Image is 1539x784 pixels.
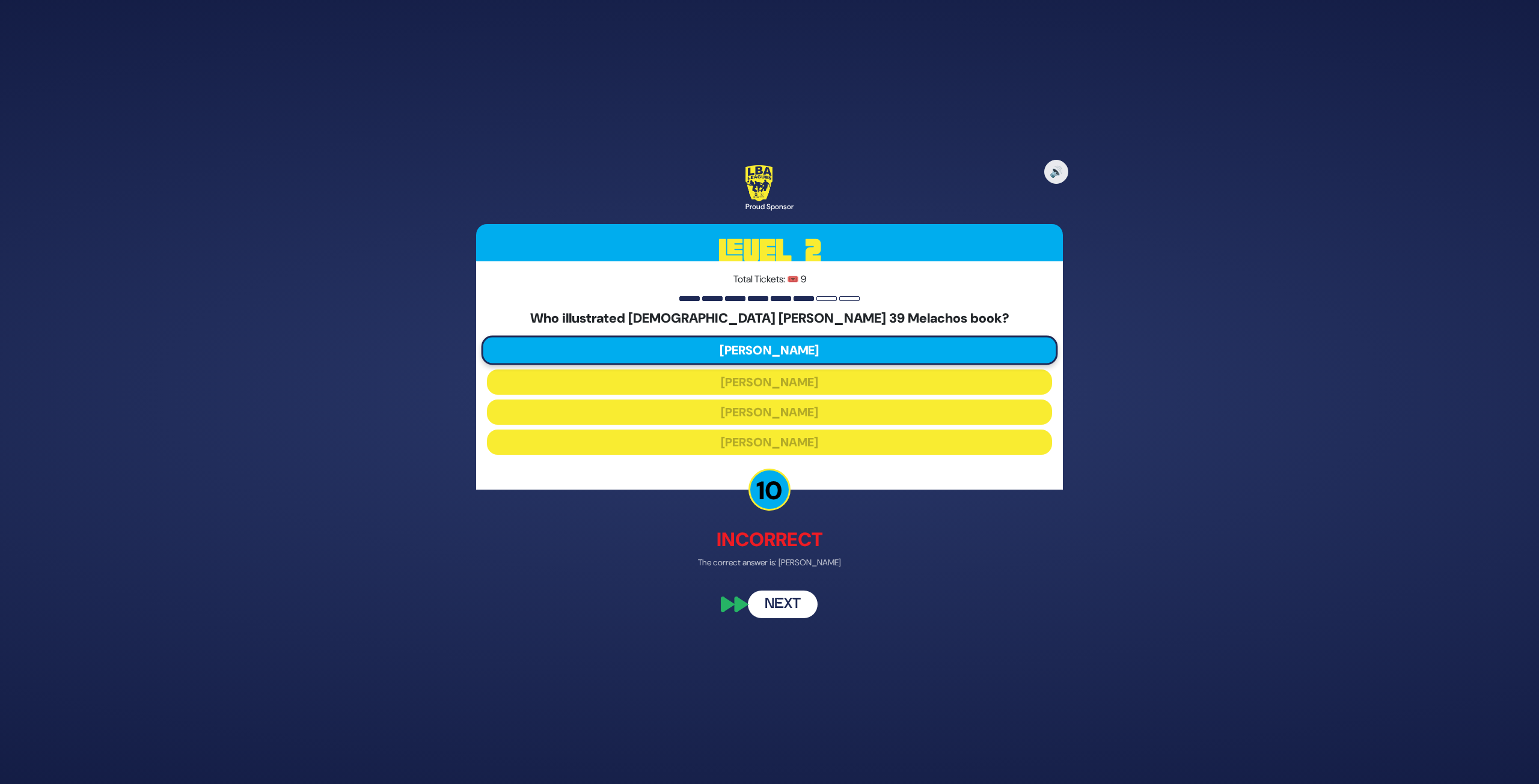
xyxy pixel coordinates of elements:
div: Proud Sponsor [745,201,794,212]
button: [PERSON_NAME] [482,336,1058,365]
p: Incorrect [476,526,1063,555]
p: 10 [748,469,791,511]
button: [PERSON_NAME] [487,400,1052,425]
p: The correct answer is: [PERSON_NAME] [476,557,1063,570]
button: [PERSON_NAME] [487,430,1052,455]
button: 🔊 [1044,160,1068,184]
button: Next [748,591,818,619]
h5: Who illustrated [DEMOGRAPHIC_DATA] [PERSON_NAME] 39 Melachos book? [487,311,1052,326]
img: LBA [745,165,773,201]
p: Total Tickets: 🎟️ 9 [487,272,1052,287]
button: [PERSON_NAME] [487,370,1052,395]
h3: Level 2 [476,224,1063,278]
